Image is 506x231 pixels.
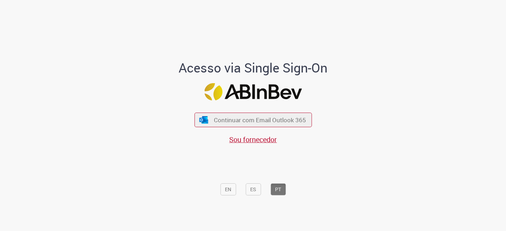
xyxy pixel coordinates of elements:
button: EN [220,183,236,195]
h1: Acesso via Single Sign-On [154,60,352,75]
img: ícone Azure/Microsoft 360 [199,116,209,124]
img: Logo ABInBev [204,83,302,101]
button: PT [270,183,286,195]
button: ícone Azure/Microsoft 360 Continuar com Email Outlook 365 [194,113,312,127]
a: Sou fornecedor [229,135,277,144]
span: Continuar com Email Outlook 365 [214,116,306,124]
button: ES [246,183,261,195]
